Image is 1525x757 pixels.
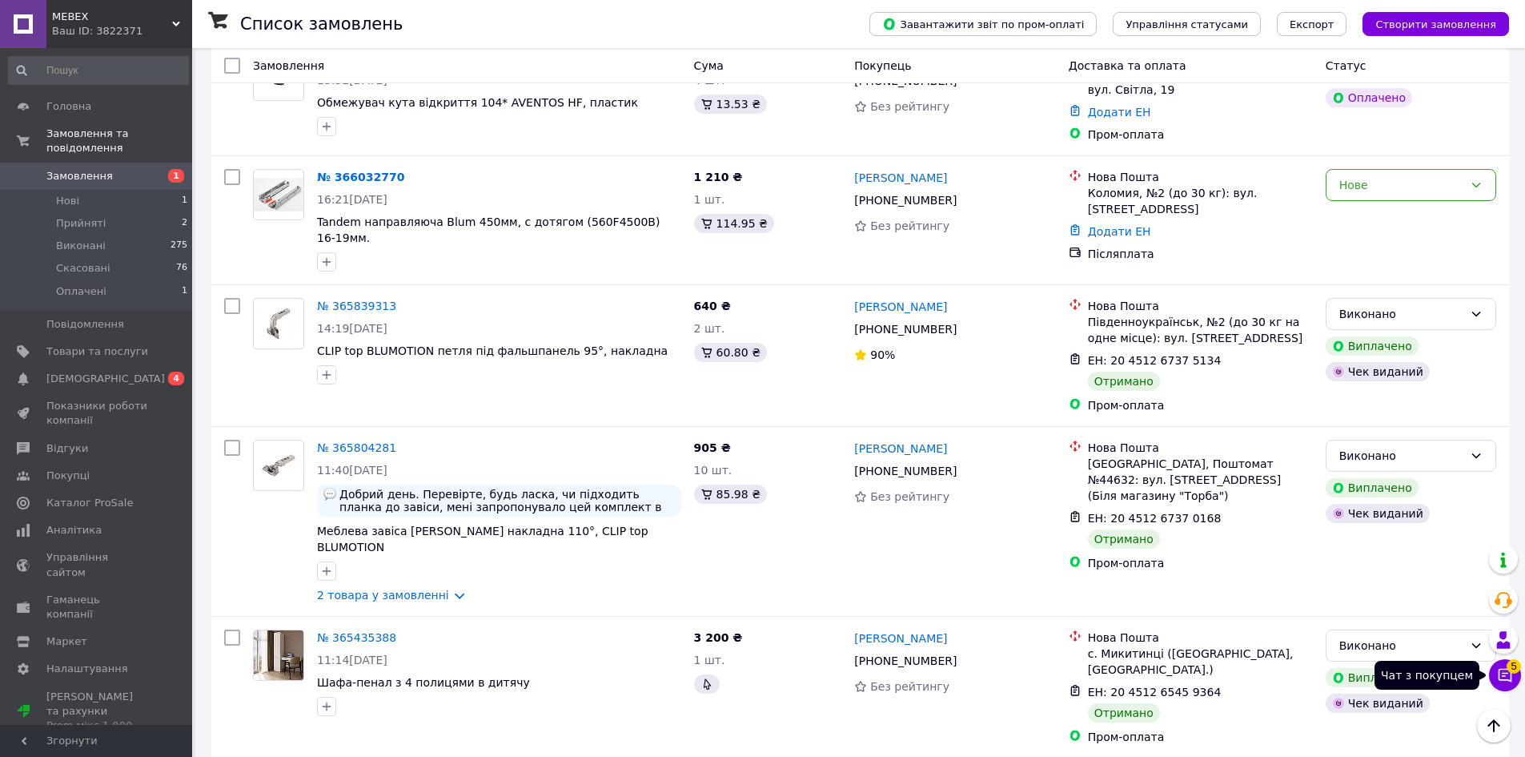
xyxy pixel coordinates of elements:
[46,344,148,359] span: Товари та послуги
[854,170,947,186] a: [PERSON_NAME]
[1088,106,1151,119] a: Додати ЕН
[56,216,106,231] span: Прийняті
[694,193,725,206] span: 1 шт.
[317,525,648,554] a: Меблева завіса [PERSON_NAME] накладна 110°, CLIP top BLUMOTION
[1088,456,1313,504] div: [GEOGRAPHIC_DATA], Поштомат №44632: вул. [STREET_ADDRESS] (Біля магазину "Торба")
[253,169,304,220] a: Фото товару
[1088,127,1313,143] div: Пром-оплата
[1113,12,1261,36] button: Управління статусами
[1477,709,1511,743] button: Наверх
[46,372,165,386] span: [DEMOGRAPHIC_DATA]
[882,17,1084,31] span: Завантажити звіт по пром-оплаті
[46,169,113,183] span: Замовлення
[1088,729,1313,745] div: Пром-оплата
[182,284,187,299] span: 1
[317,171,404,183] a: № 366032770
[1362,12,1509,36] button: Створити замовлення
[317,654,387,666] span: 11:14[DATE]
[694,171,743,183] span: 1 210 ₴
[253,630,304,681] a: Фото товару
[1088,630,1313,646] div: Нова Пошта
[870,100,949,113] span: Без рейтингу
[1088,646,1313,678] div: с. Микитинці ([GEOGRAPHIC_DATA], [GEOGRAPHIC_DATA].)
[253,440,304,491] a: Фото товару
[1326,88,1412,107] div: Оплачено
[254,308,303,340] img: Фото товару
[1088,529,1160,549] div: Отримано
[46,441,88,456] span: Відгуки
[323,488,336,501] img: :speech_balloon:
[870,219,949,232] span: Без рейтингу
[254,630,303,680] img: Фото товару
[1375,661,1479,690] div: Чат з покупцем
[46,523,102,538] span: Аналітика
[1339,176,1463,194] div: Нове
[1088,169,1313,185] div: Нова Пошта
[317,96,638,109] a: Обмежувач кута відкриття 104* AVENTOS HF, пластик
[1088,354,1222,367] span: ЕН: 20 4512 6737 5134
[317,589,449,602] a: 2 товара у замовленні
[46,399,148,428] span: Показники роботи компанії
[317,322,387,335] span: 14:19[DATE]
[56,239,106,253] span: Виконані
[694,485,767,504] div: 85.98 ₴
[1088,512,1222,525] span: ЕН: 20 4512 6737 0168
[1088,298,1313,314] div: Нова Пошта
[317,344,668,357] a: CLIP top BLUMOTION петля під фальшпанель 95°, накладна
[46,662,128,676] span: Налаштування
[182,194,187,208] span: 1
[56,284,106,299] span: Оплачені
[317,193,387,206] span: 16:21[DATE]
[694,95,767,114] div: 13.53 ₴
[1346,17,1509,30] a: Створити замовлення
[1088,686,1222,699] span: ЕН: 20 4512 6545 9364
[851,460,960,482] div: [PHONE_NUMBER]
[1088,440,1313,456] div: Нова Пошта
[1088,372,1160,391] div: Отримано
[1088,225,1151,238] a: Додати ЕН
[869,12,1097,36] button: Завантажити звіт по пром-оплаті
[694,441,731,454] span: 905 ₴
[1507,659,1521,674] span: 5
[854,630,947,646] a: [PERSON_NAME]
[1326,59,1366,72] span: Статус
[168,372,184,385] span: 4
[1339,447,1463,465] div: Виконано
[317,464,387,477] span: 11:40[DATE]
[176,261,187,276] span: 76
[870,490,949,503] span: Без рейтингу
[1326,478,1419,497] div: Виплачено
[253,59,324,72] span: Замовлення
[1326,362,1430,381] div: Чек виданий
[182,216,187,231] span: 2
[1088,555,1313,571] div: Пром-оплата
[46,634,87,649] span: Маркет
[854,59,911,72] span: Покупець
[694,464,732,477] span: 10 шт.
[694,631,743,644] span: 3 200 ₴
[56,194,79,208] span: Нові
[46,690,148,734] span: [PERSON_NAME] та рахунки
[317,441,396,454] a: № 365804281
[1069,59,1186,72] span: Доставка та оплата
[317,300,396,312] a: № 365839313
[339,488,675,513] span: Добрий день. Перевірте, будь ласка, чи підходить планка до завіси, мені запропонувало цей комплек...
[851,189,960,211] div: [PHONE_NUMBER]
[870,680,949,693] span: Без рейтингу
[854,299,947,315] a: [PERSON_NAME]
[46,317,124,332] span: Повідомлення
[46,593,148,622] span: Гаманець компанії
[317,676,530,689] a: Шафа-пенал з 4 полицями в дитячу
[254,170,303,219] img: Фото товару
[254,449,303,482] img: Фото товару
[1126,18,1248,30] span: Управління статусами
[870,348,895,361] span: 90%
[1339,637,1463,654] div: Виконано
[1489,659,1521,691] button: Чат з покупцем5
[1088,246,1313,262] div: Післяплата
[694,343,767,362] div: 60.80 ₴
